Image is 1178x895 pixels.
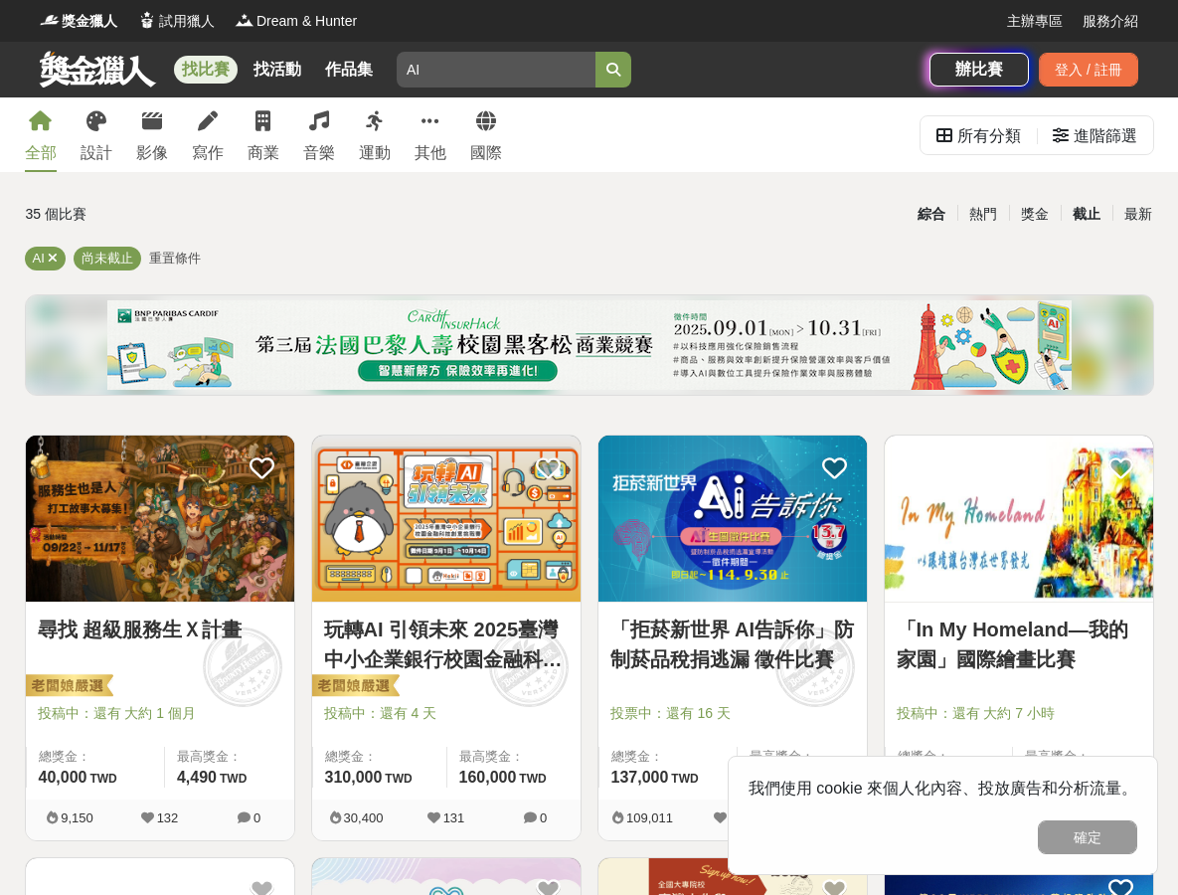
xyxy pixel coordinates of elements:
img: Cover Image [312,436,581,602]
img: 老闆娘嚴選 [22,673,113,701]
a: 全部 [25,97,57,172]
a: Cover Image [26,436,294,603]
a: 尋找 超級服務生Ｘ計畫 [38,615,282,644]
div: 音樂 [303,141,335,165]
button: 確定 [1038,820,1137,854]
span: 總獎金： [898,747,1001,767]
div: 登入 / 註冊 [1039,53,1138,87]
div: 熱門 [957,197,1009,232]
div: 全部 [25,141,57,165]
span: 最高獎金： [1025,747,1141,767]
div: 所有分類 [957,116,1021,156]
a: 「拒菸新世界 AI告訴你」防制菸品稅捐逃漏 徵件比賽 [610,615,855,674]
a: 作品集 [317,56,381,84]
span: 我們使用 cookie 來個人化內容、投放廣告和分析流量。 [749,780,1137,797]
img: Logo [40,10,60,30]
span: 投稿中：還有 4 天 [324,703,569,724]
div: 綜合 [906,197,957,232]
div: 進階篩選 [1074,116,1137,156]
a: 「In My Homeland—我的家園」國際繪畫比賽 [897,615,1141,674]
span: 最高獎金： [750,747,855,767]
span: TWD [671,772,698,786]
div: 商業 [248,141,279,165]
a: 寫作 [192,97,224,172]
span: 131 [443,810,465,825]
a: Cover Image [885,436,1153,603]
span: 總獎金： [611,747,725,767]
span: 137,000 [611,769,669,786]
span: 獎金獵人 [62,11,117,32]
div: 其他 [415,141,446,165]
a: Logo試用獵人 [137,11,215,32]
span: 109,011 [626,810,673,825]
div: 35 個比賽 [26,197,401,232]
div: 運動 [359,141,391,165]
a: Logo獎金獵人 [40,11,117,32]
span: 132 [157,810,179,825]
a: 設計 [81,97,112,172]
span: 0 [540,810,547,825]
a: 運動 [359,97,391,172]
div: 最新 [1112,197,1164,232]
a: 商業 [248,97,279,172]
div: 寫作 [192,141,224,165]
span: TWD [89,772,116,786]
span: TWD [220,772,247,786]
div: 國際 [470,141,502,165]
img: Cover Image [885,436,1153,602]
span: TWD [385,772,412,786]
span: 30,400 [344,810,384,825]
span: 總獎金： [39,747,152,767]
span: 總獎金： [325,747,434,767]
span: 投稿中：還有 大約 1 個月 [38,703,282,724]
img: c5de0e1a-e514-4d63-bbd2-29f80b956702.png [107,300,1072,390]
a: 辦比賽 [929,53,1029,87]
a: 找活動 [246,56,309,84]
img: Logo [235,10,254,30]
a: Cover Image [312,436,581,603]
img: Logo [137,10,157,30]
a: 影像 [136,97,168,172]
div: 截止 [1061,197,1112,232]
a: 服務介紹 [1083,11,1138,32]
span: Dream & Hunter [256,11,357,32]
span: 尚未截止 [82,251,133,266]
div: 設計 [81,141,112,165]
span: 投票中：還有 16 天 [610,703,855,724]
img: Cover Image [26,436,294,602]
input: 2025土地銀行校園金融創意挑戰賽：從你出發 開啟智慧金融新頁 [397,52,595,88]
div: 獎金 [1009,197,1061,232]
img: Cover Image [598,436,867,602]
a: Cover Image [598,436,867,603]
span: 試用獵人 [159,11,215,32]
span: 0 [253,810,260,825]
span: 160,000 [459,769,517,786]
a: 國際 [470,97,502,172]
a: 主辦專區 [1007,11,1063,32]
span: AI [33,251,45,266]
a: 找比賽 [174,56,238,84]
span: 重置條件 [149,251,201,266]
img: 老闆娘嚴選 [308,673,400,701]
a: 音樂 [303,97,335,172]
span: 最高獎金： [459,747,569,767]
span: 310,000 [325,769,383,786]
span: 9,150 [61,810,93,825]
span: 最高獎金： [177,747,282,767]
span: 40,000 [39,769,87,786]
span: 4,490 [177,769,217,786]
a: 其他 [415,97,446,172]
div: 影像 [136,141,168,165]
a: LogoDream & Hunter [235,11,357,32]
span: 投稿中：還有 大約 7 小時 [897,703,1141,724]
span: TWD [519,772,546,786]
a: 玩轉AI 引領未來 2025臺灣中小企業銀行校園金融科技創意挑戰賽 [324,615,569,674]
